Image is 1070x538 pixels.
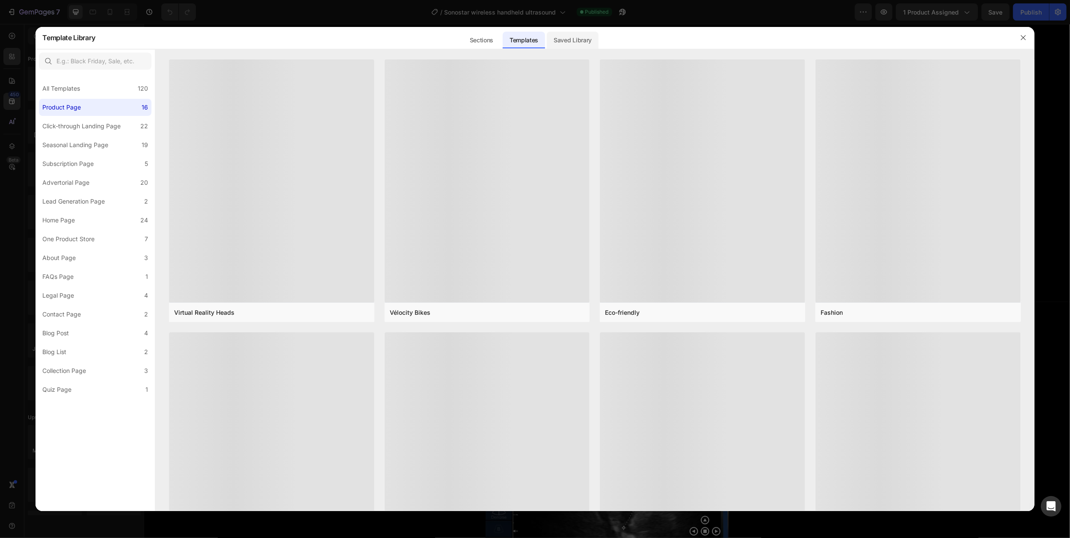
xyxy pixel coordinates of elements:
img: pulsewave_mode.gif [335,72,591,264]
div: Templates [503,32,545,49]
div: 2 [144,347,148,357]
div: 16 [142,102,148,112]
p: The built-in Pulsed Wave Doppler mode enables precise assessment of valvular conditions and helps... [257,20,669,64]
h2: Instant on-screen measurements [292,292,634,319]
p: Quickly detect abnormalities and perform immediate measurements of length, angle, area, and trace... [299,327,626,356]
div: 5 [145,159,148,169]
div: 24 [140,215,148,225]
div: Quiz Page [42,384,71,395]
div: 3 [144,253,148,263]
div: Blog Post [42,328,69,338]
div: Click-through Landing Page [42,121,121,131]
div: Legal Page [42,290,74,301]
div: Seasonal Landing Page [42,140,108,150]
div: Sections [463,32,500,49]
div: Lead Generation Page [42,196,105,207]
div: 4 [144,328,148,338]
div: Virtual Reality Heads [174,308,234,317]
div: 7 [145,234,148,244]
div: 120 [138,83,148,94]
h2: Template Library [42,27,95,49]
div: 2 [144,309,148,319]
div: One Product Store [42,234,95,244]
div: Blog List [42,347,66,357]
input: E.g.: Black Friday, Sale, etc. [39,53,151,70]
div: Open Intercom Messenger [1041,496,1061,517]
div: FAQs Page [42,272,74,282]
div: Home Page [42,215,75,225]
div: Saved Library [547,32,599,49]
div: 1 [145,272,148,282]
div: 20 [140,177,148,188]
div: Product Page [42,102,81,112]
div: Advertorial Page [42,177,89,188]
div: About Page [42,253,76,263]
div: Vélocity Bikes [390,308,430,317]
div: Contact Page [42,309,81,319]
div: Subscription Page [42,159,94,169]
div: 19 [142,140,148,150]
div: 2 [144,196,148,207]
div: Eco-friendly [605,308,640,317]
div: Collection Page [42,366,86,376]
div: All Templates [42,83,80,94]
div: 4 [144,290,148,301]
div: 3 [144,366,148,376]
div: 1 [145,384,148,395]
div: Fashion [821,308,843,317]
div: 22 [140,121,148,131]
